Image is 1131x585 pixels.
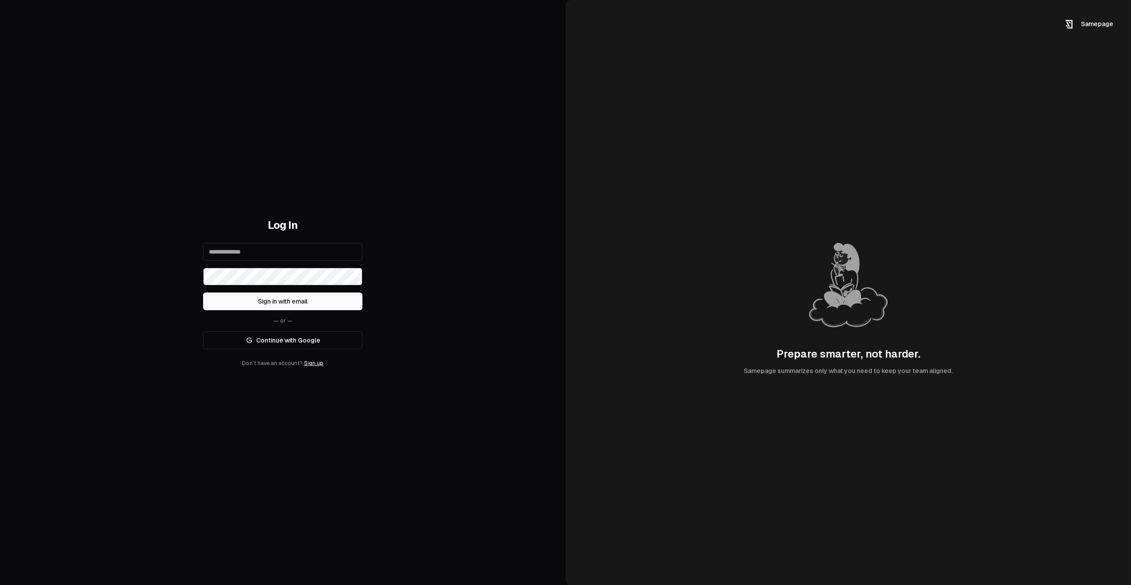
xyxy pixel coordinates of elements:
[203,317,362,324] div: — or —
[203,331,362,349] a: Continue with Google
[203,218,362,232] h1: Log In
[777,347,920,361] div: Prepare smarter, not harder.
[304,360,323,366] a: Sign up
[744,366,953,375] div: Samepage summarizes only what you need to keep your team aligned.
[203,360,362,367] div: Don't have an account?
[203,292,362,310] button: Sign in with email
[1081,20,1113,27] span: Samepage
